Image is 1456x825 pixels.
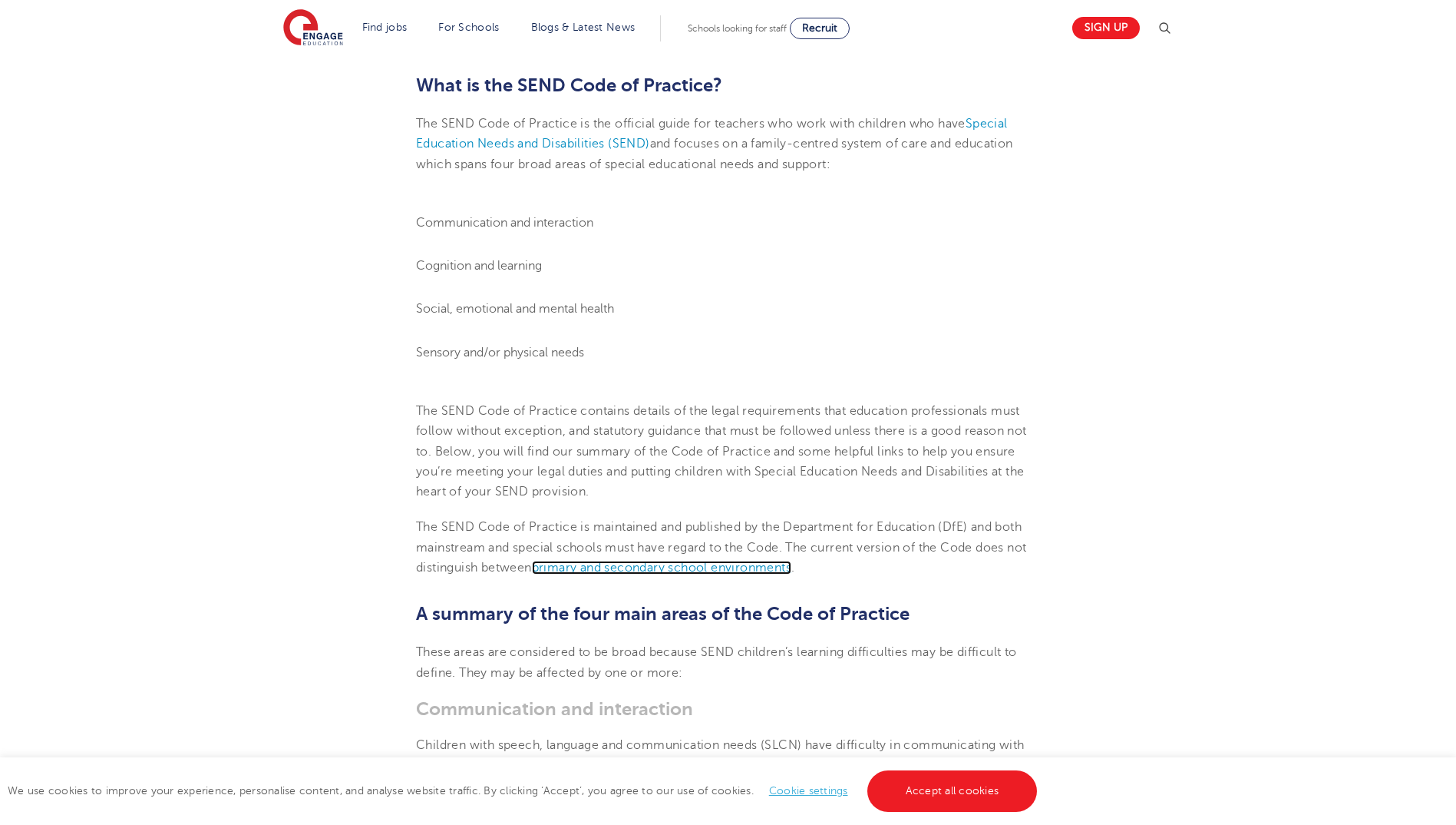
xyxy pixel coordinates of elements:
[769,785,848,797] a: Cookie settings
[416,603,910,625] span: A summary of the four main areas of the Code of Practice
[416,401,1040,502] p: The SEND Code of Practice contains details of the legal requirements that education professionals...
[416,256,1040,276] li: Cognition and learning
[688,23,787,34] span: Schools looking for staff
[416,645,1017,679] span: These areas are considered to be broad because SEND children’s learning difficulties may be diffi...
[416,299,1040,319] li: Social, emotional and mental health
[283,9,343,48] img: Engage Education
[416,738,1035,793] span: Children with speech, language and communication needs (SLCN) have difficulty in communicating wi...
[416,517,1040,578] p: The SEND Code of Practice is maintained and published by the Department for Education (DfE) and b...
[532,561,791,575] a: primary and secondary school environments
[790,18,850,39] a: Recruit
[416,698,693,720] span: Communication and interaction
[802,22,837,34] span: Recruit
[416,114,1040,174] p: The SEND Code of Practice is the official guide for teachers who work with children who have and ...
[531,22,636,33] a: Blogs & Latest News
[867,770,1038,812] a: Accept all cookies
[416,343,1040,363] li: Sensory and/or physical needs
[8,785,1041,797] span: We use cookies to improve your experience, personalise content, and analyse website traffic. By c...
[416,213,1040,233] li: Communication and interaction
[362,22,408,33] a: Find jobs
[438,22,499,33] a: For Schools
[1072,17,1140,39] a: Sign up
[416,72,1040,98] h2: What is the SEND Code of Practice?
